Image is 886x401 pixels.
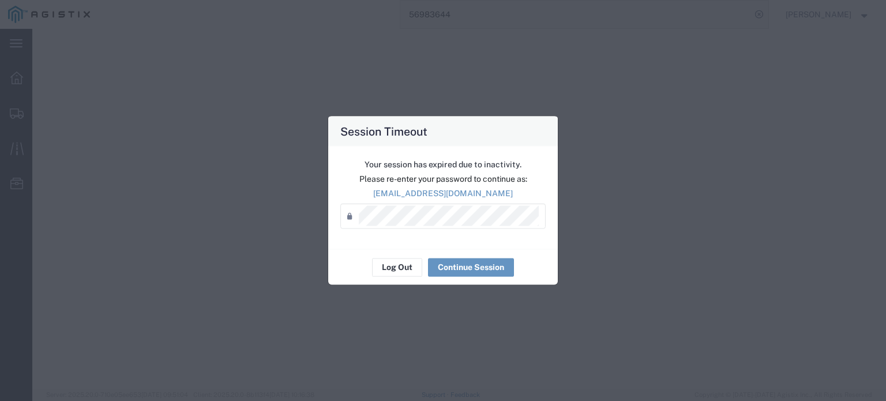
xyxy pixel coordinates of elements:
p: Please re-enter your password to continue as: [340,173,546,185]
button: Continue Session [428,258,514,276]
h4: Session Timeout [340,122,427,139]
p: Your session has expired due to inactivity. [340,158,546,170]
p: [EMAIL_ADDRESS][DOMAIN_NAME] [340,187,546,199]
button: Log Out [372,258,422,276]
